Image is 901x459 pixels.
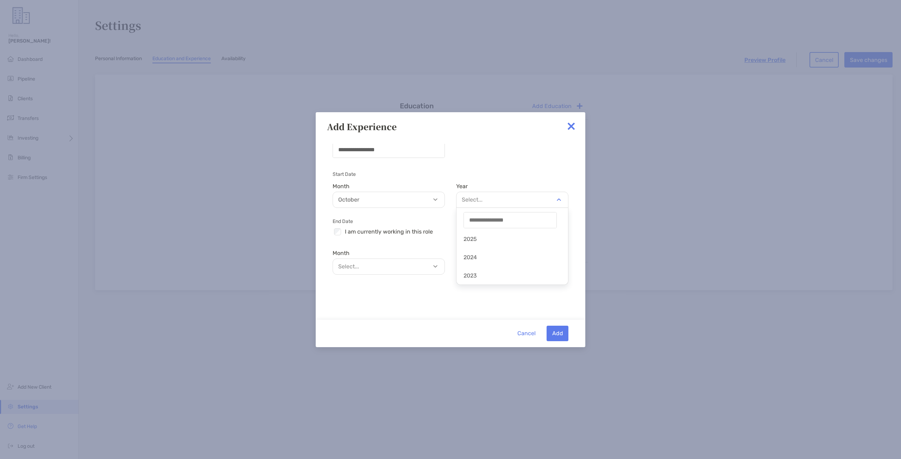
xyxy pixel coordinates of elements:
[333,250,445,256] div: Month
[456,249,568,265] p: 2024
[456,183,568,190] div: Year
[456,268,568,283] p: 2023
[458,195,570,204] p: Select...
[564,119,578,133] img: close modal icon
[547,326,568,341] button: Add
[345,229,433,235] label: I am currently working in this role
[335,195,446,204] p: October
[512,326,541,341] button: Cancel
[316,171,585,177] h4: Start Date
[333,183,445,190] div: Month
[456,231,568,247] p: 2025
[316,218,585,224] h4: End Date
[327,120,574,133] div: Add Experience
[335,262,446,271] p: Select...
